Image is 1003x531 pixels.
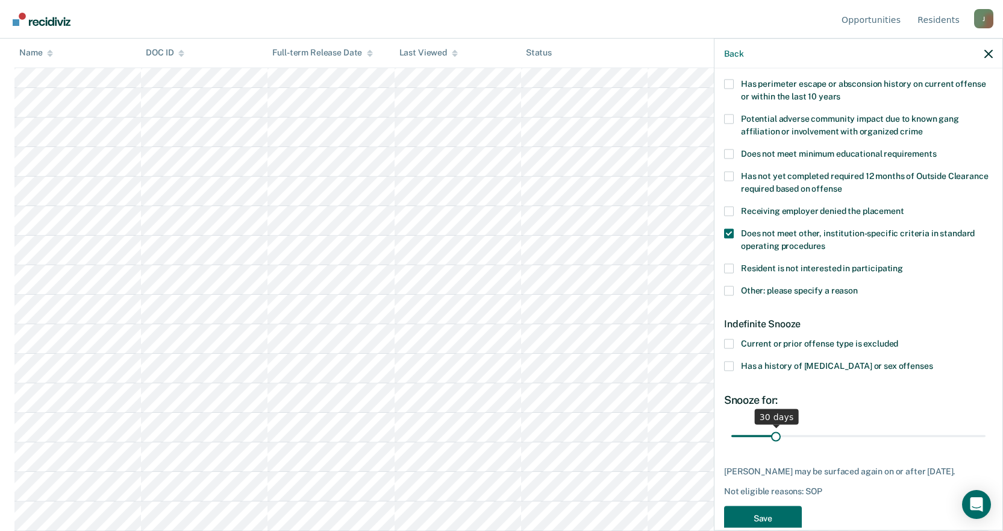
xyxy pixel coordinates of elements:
span: Has not yet completed required 12 months of Outside Clearance required based on offense [741,171,988,193]
div: Full-term Release Date [272,48,373,58]
div: DOC ID [146,48,184,58]
div: 30 days [755,409,799,424]
div: Status [526,48,552,58]
span: Does not meet minimum educational requirements [741,148,937,158]
div: Not eligible reasons: SOP [724,486,993,497]
button: Back [724,48,743,58]
div: [PERSON_NAME] may be surfaced again on or after [DATE]. [724,466,993,476]
span: Other: please specify a reason [741,285,858,295]
span: Potential adverse community impact due to known gang affiliation or involvement with organized crime [741,113,959,136]
div: Indefinite Snooze [724,308,993,339]
img: Recidiviz [13,13,70,26]
div: Last Viewed [399,48,458,58]
span: Current or prior offense type is excluded [741,339,898,348]
span: Does not meet other, institution-specific criteria in standard operating procedures [741,228,975,250]
div: Snooze for: [724,394,993,407]
button: Save [724,506,802,531]
button: Profile dropdown button [974,9,993,28]
span: Receiving employer denied the placement [741,206,904,215]
span: Has perimeter escape or absconsion history on current offense or within the last 10 years [741,78,986,101]
div: Open Intercom Messenger [962,490,991,519]
span: Has a history of [MEDICAL_DATA] or sex offenses [741,361,933,371]
div: Name [19,48,53,58]
span: Resident is not interested in participating [741,263,903,272]
div: J [974,9,993,28]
